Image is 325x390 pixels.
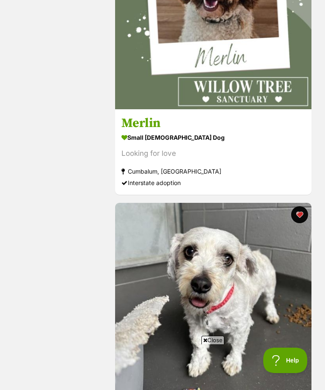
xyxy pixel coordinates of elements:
iframe: Help Scout Beacon - Open [263,348,308,373]
h3: Merlin [121,115,305,131]
div: Looking for love [121,148,305,159]
div: Interstate adoption [121,177,305,188]
button: favourite [291,206,308,223]
iframe: Advertisement [8,348,317,386]
div: small [DEMOGRAPHIC_DATA] Dog [121,131,305,144]
a: Merlin small [DEMOGRAPHIC_DATA] Dog Looking for love Cumbalum, [GEOGRAPHIC_DATA] Interstate adopt... [115,109,311,195]
span: Close [201,336,224,344]
div: Cumbalum, [GEOGRAPHIC_DATA] [121,166,305,177]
